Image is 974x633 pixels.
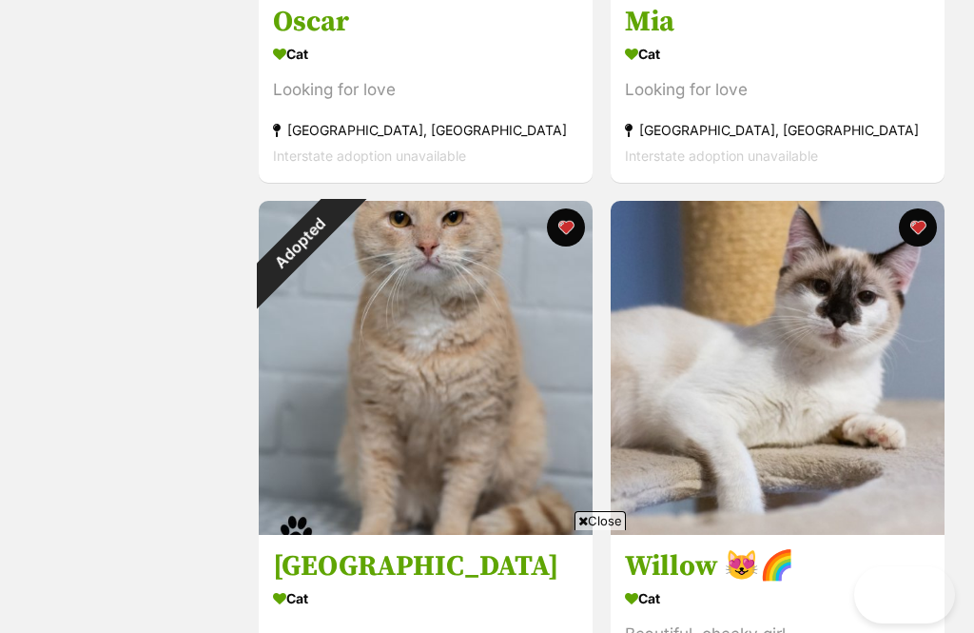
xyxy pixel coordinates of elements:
div: Cat [273,40,578,68]
span: Interstate adoption unavailable [625,148,818,164]
div: [GEOGRAPHIC_DATA], [GEOGRAPHIC_DATA] [625,117,930,143]
div: Looking for love [273,77,578,103]
h3: Oscar [273,4,578,40]
img: Bilbo [259,201,593,535]
h3: Mia [625,4,930,40]
iframe: Advertisement [141,538,833,623]
div: Looking for love [625,77,930,103]
a: Adopted [259,520,593,539]
button: favourite [547,208,585,247]
span: Interstate adoption unavailable [273,148,466,164]
div: [GEOGRAPHIC_DATA], [GEOGRAPHIC_DATA] [273,117,578,143]
h3: Willow 😻🌈 [625,548,930,584]
span: Close [575,511,626,530]
iframe: Help Scout Beacon - Open [854,566,955,623]
button: favourite [898,208,936,247]
img: Willow 😻🌈 [611,201,945,535]
div: Adopted [230,172,371,313]
div: Cat [625,40,930,68]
